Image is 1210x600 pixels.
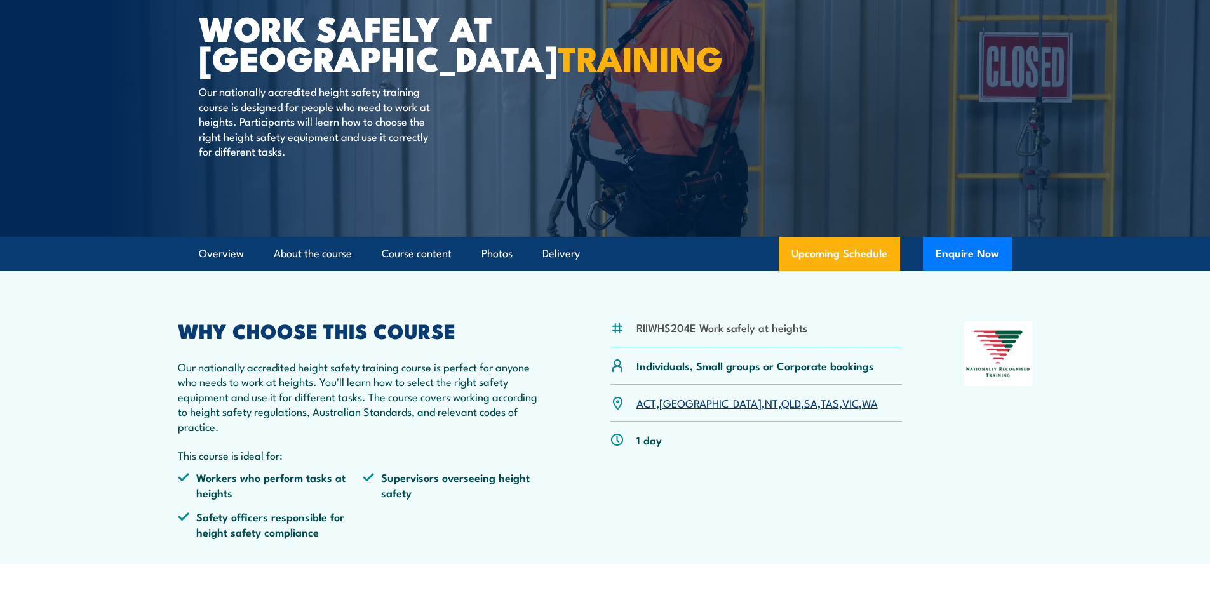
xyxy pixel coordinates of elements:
[862,395,878,410] a: WA
[199,84,431,158] p: Our nationally accredited height safety training course is designed for people who need to work a...
[964,321,1033,386] img: Nationally Recognised Training logo.
[781,395,801,410] a: QLD
[779,237,900,271] a: Upcoming Schedule
[636,396,878,410] p: , , , , , , ,
[636,358,874,373] p: Individuals, Small groups or Corporate bookings
[178,470,363,500] li: Workers who perform tasks at heights
[923,237,1012,271] button: Enquire Now
[636,320,807,335] li: RIIWHS204E Work safely at heights
[804,395,817,410] a: SA
[178,448,549,462] p: This course is ideal for:
[636,432,662,447] p: 1 day
[765,395,778,410] a: NT
[821,395,839,410] a: TAS
[382,237,452,270] a: Course content
[481,237,513,270] a: Photos
[363,470,548,500] li: Supervisors overseeing height safety
[178,509,363,539] li: Safety officers responsible for height safety compliance
[842,395,859,410] a: VIC
[274,237,352,270] a: About the course
[178,321,549,339] h2: WHY CHOOSE THIS COURSE
[659,395,762,410] a: [GEOGRAPHIC_DATA]
[636,395,656,410] a: ACT
[199,13,513,72] h1: Work Safely at [GEOGRAPHIC_DATA]
[199,237,244,270] a: Overview
[542,237,580,270] a: Delivery
[558,30,723,83] strong: TRAINING
[178,359,549,434] p: Our nationally accredited height safety training course is perfect for anyone who needs to work a...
